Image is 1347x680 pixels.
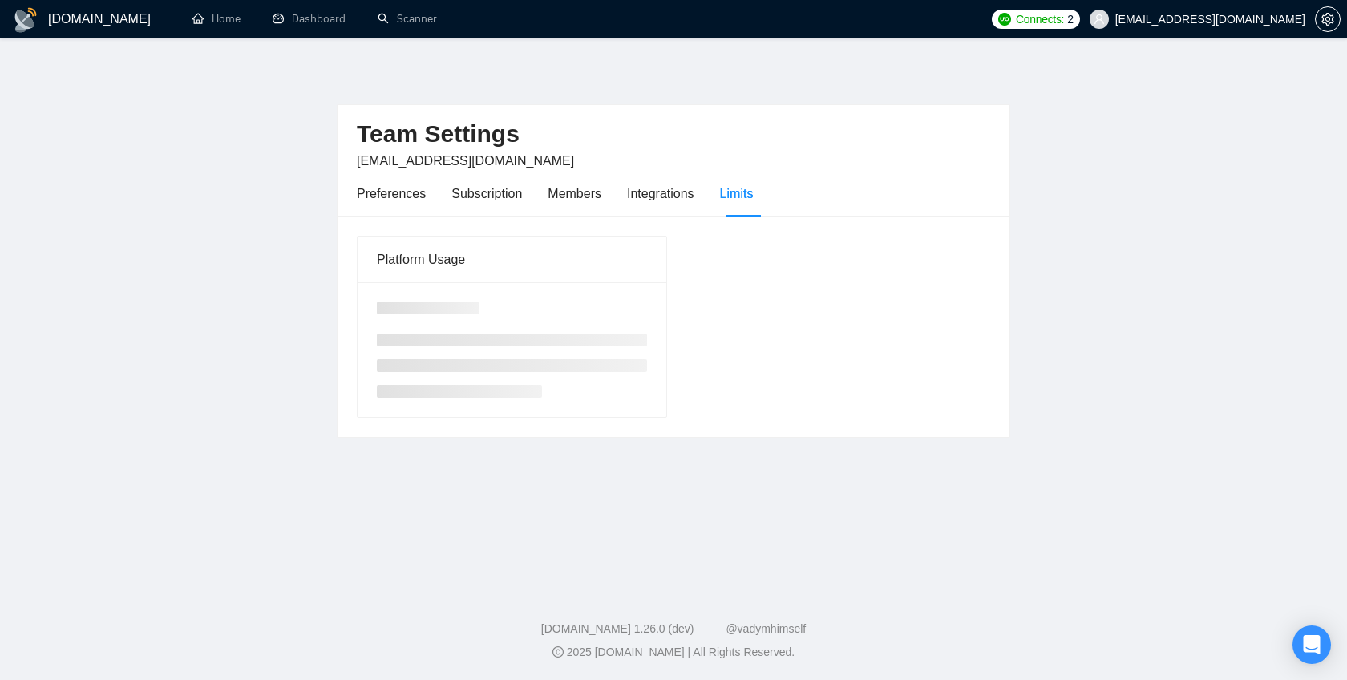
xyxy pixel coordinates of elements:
[998,13,1011,26] img: upwork-logo.png
[451,184,522,204] div: Subscription
[1292,625,1331,664] div: Open Intercom Messenger
[1315,13,1341,26] a: setting
[627,184,694,204] div: Integrations
[357,184,426,204] div: Preferences
[1315,6,1341,32] button: setting
[720,184,754,204] div: Limits
[1067,10,1074,28] span: 2
[377,237,647,282] div: Platform Usage
[726,622,806,635] a: @vadymhimself
[1016,10,1064,28] span: Connects:
[273,12,346,26] a: dashboardDashboard
[552,646,564,658] span: copyright
[13,7,38,33] img: logo
[357,118,990,151] h2: Team Settings
[1316,13,1340,26] span: setting
[548,184,601,204] div: Members
[192,12,241,26] a: homeHome
[378,12,437,26] a: searchScanner
[357,154,574,168] span: [EMAIL_ADDRESS][DOMAIN_NAME]
[1094,14,1105,25] span: user
[13,644,1334,661] div: 2025 [DOMAIN_NAME] | All Rights Reserved.
[541,622,694,635] a: [DOMAIN_NAME] 1.26.0 (dev)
